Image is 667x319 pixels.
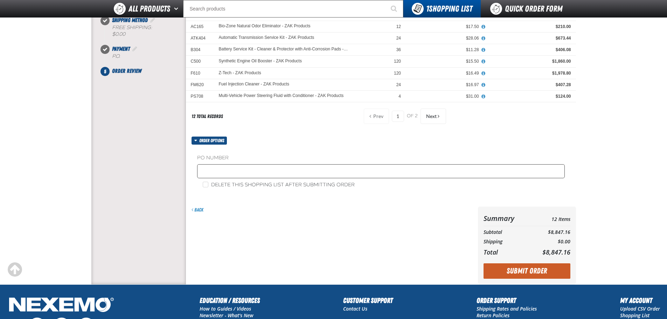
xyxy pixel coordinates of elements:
button: View All Prices for Bio-Zone Natural Odor Eliminator - ZAK Products [479,24,488,30]
span: Shipping Method [112,17,148,23]
a: Return Policies [477,312,509,319]
img: Nexemo Logo [7,295,116,316]
td: $0.00 [529,237,570,247]
button: Next Page [421,109,446,124]
div: 12 total records [192,113,223,120]
h2: Customer Support [343,295,393,306]
input: Delete this shopping list after submitting order [203,182,208,187]
span: 4 [398,94,401,99]
td: $8,847.16 [529,228,570,237]
div: $31.00 [411,93,479,99]
a: Contact Us [343,305,367,312]
button: View All Prices for Z-Tech - ZAK Products [479,70,488,77]
span: 24 [396,36,401,41]
td: F610 [186,67,214,79]
input: Current page number [392,111,404,122]
td: FM620 [186,79,214,90]
a: Battery Service Kit - Cleaner & Protector with Anti-Corrosion Pads - ZAK Products [219,47,349,52]
a: Z-Tech - ZAK Products [219,70,261,75]
span: Order Review [112,68,141,74]
span: 12 [396,24,401,29]
td: PS708 [186,91,214,102]
div: Scroll to the top [7,262,22,277]
div: $17.50 [411,12,479,18]
div: P.O. [112,53,186,60]
li: Payment. Step 4 of 5. Completed [105,45,186,67]
td: B304 [186,44,214,56]
div: $11.28 [411,47,479,53]
span: Shopping List [426,4,472,14]
div: Free Shipping: [112,25,186,38]
button: Submit Order [484,263,570,279]
span: 5 [100,67,110,76]
span: of 2 [407,113,418,119]
label: Delete this shopping list after submitting order [203,182,355,188]
a: Automatic Transmission Service Kit - ZAK Products [219,35,314,40]
a: Shipping Rates and Policies [477,305,537,312]
a: How to Guides / Videos [200,305,251,312]
a: Upload CSV Order [620,305,660,312]
span: 36 [396,47,401,52]
a: Edit Payment [131,46,138,52]
span: 120 [394,59,401,64]
div: $15.50 [411,58,479,64]
span: 120 [394,71,401,76]
div: $1,860.00 [489,58,571,64]
div: $28.06 [411,35,479,41]
a: Fuel Injection Cleaner - ZAK Products [219,82,289,87]
a: Multi-Vehicle Power Steering Fluid with Conditioner - ZAK Products [219,93,344,98]
button: View All Prices for Synthetic Engine Oil Booster - ZAK Products [479,58,488,65]
span: 24 [396,82,401,87]
span: Next Page [426,113,437,119]
div: $406.08 [489,47,571,53]
button: Order options [192,137,227,145]
td: C500 [186,56,214,67]
td: ATK404 [186,33,214,44]
h2: Order Support [477,295,537,306]
th: Summary [484,212,529,224]
a: Edit Shipping Method [149,17,156,23]
button: View All Prices for Fuel Injection Cleaner - ZAK Products [479,82,488,88]
td: AC165 [186,21,214,32]
span: Order options [199,137,227,145]
a: Back [192,207,203,213]
div: $17.50 [411,24,479,29]
button: View All Prices for Multi-Vehicle Power Steering Fluid with Conditioner - ZAK Products [479,93,488,100]
th: Shipping [484,237,529,247]
div: $210.00 [489,24,571,29]
div: $16.49 [411,70,479,76]
h2: My Account [620,295,660,306]
span: Payment [112,46,130,52]
div: $1,978.80 [489,70,571,76]
div: $673.44 [489,35,571,41]
span: $8,847.16 [542,248,570,256]
button: View All Prices for Battery Service Kit - Cleaner & Protector with Anti-Corrosion Pads - ZAK Prod... [479,47,488,53]
div: $124.00 [489,93,571,99]
a: Synthetic Engine Oil Booster - ZAK Products [219,59,302,64]
th: Total [484,247,529,258]
a: Bio-Zone Natural Odor Eliminator - ZAK Products [219,24,311,29]
button: View All Prices for Automatic Transmission Service Kit - ZAK Products [479,35,488,42]
th: Subtotal [484,228,529,237]
li: Shipping Method. Step 3 of 5. Completed [105,16,186,45]
label: PO Number [197,155,565,161]
a: Shopping List [620,312,649,319]
strong: $0.00 [112,31,125,37]
strong: 1 [426,4,429,14]
div: $407.28 [489,82,571,88]
td: 12 Items [529,212,570,224]
div: $16.97 [411,82,479,88]
span: All Products [128,2,170,15]
li: Order Review. Step 5 of 5. Not Completed [105,67,186,75]
h2: Education / Resources [200,295,260,306]
a: Newsletter - What's New [200,312,253,319]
